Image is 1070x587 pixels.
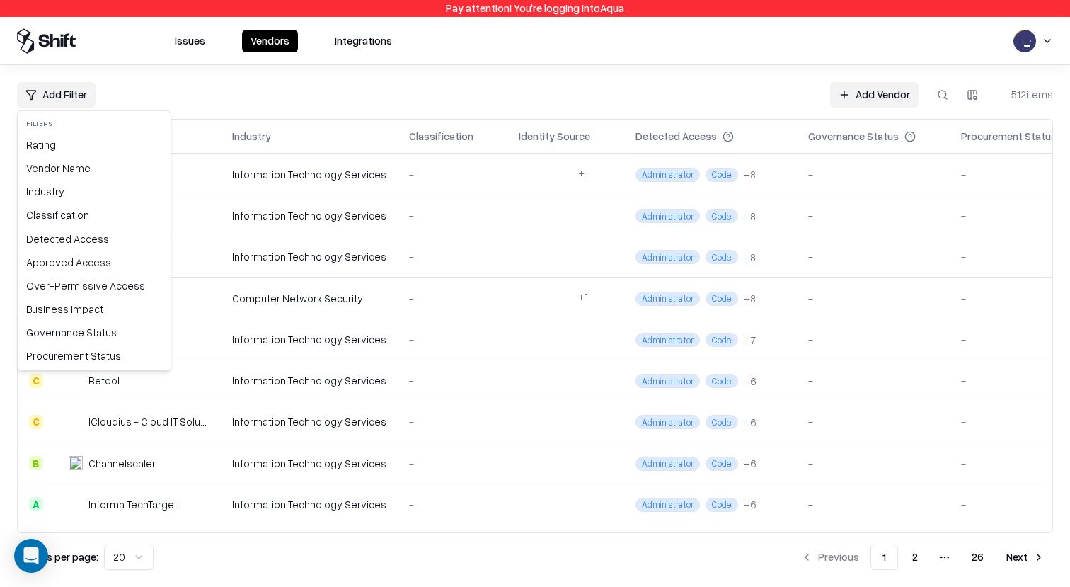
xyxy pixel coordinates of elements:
div: Business Impact [21,297,168,321]
div: Classification [21,203,168,227]
div: Approved Access [21,251,168,274]
div: Add Filter [17,110,171,371]
div: Filters [21,114,168,133]
div: Detected Access [21,227,168,251]
div: Vendor Name [21,156,168,180]
div: Governance Status [21,321,168,344]
div: Industry [21,180,168,203]
div: Procurement Status [21,344,168,367]
div: Rating [21,133,168,156]
div: Over-Permissive Access [21,274,168,297]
